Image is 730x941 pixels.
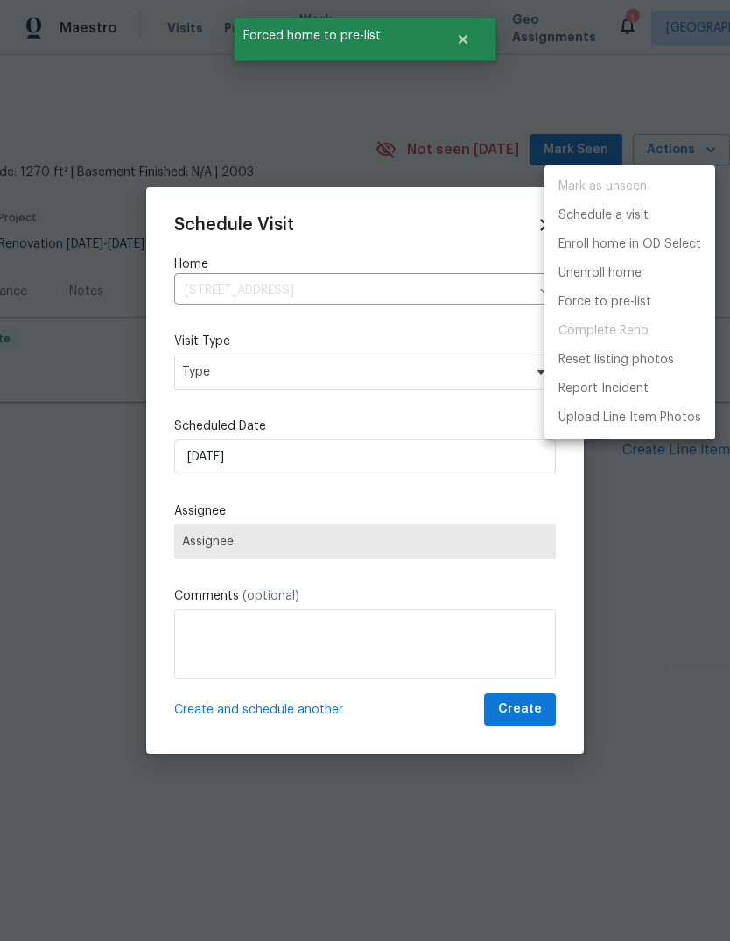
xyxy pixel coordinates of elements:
p: Upload Line Item Photos [558,409,701,427]
p: Reset listing photos [558,351,674,369]
p: Enroll home in OD Select [558,235,701,254]
span: Project is already completed [544,317,715,346]
p: Unenroll home [558,264,642,283]
p: Report Incident [558,380,649,398]
p: Force to pre-list [558,293,651,312]
p: Schedule a visit [558,207,649,225]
